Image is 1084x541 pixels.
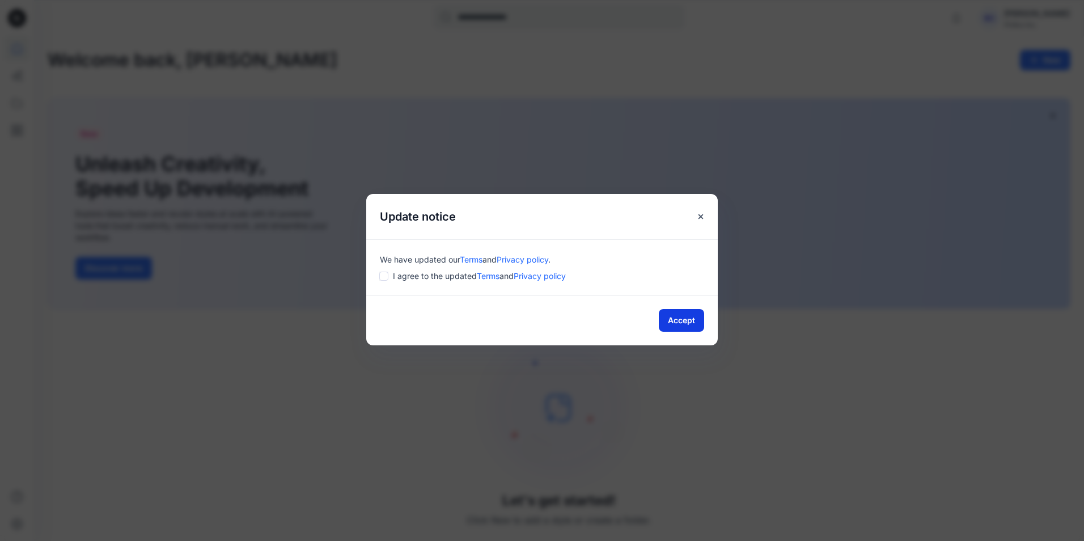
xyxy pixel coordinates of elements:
[393,270,566,282] span: I agree to the updated
[477,271,499,281] a: Terms
[659,309,704,332] button: Accept
[497,255,548,264] a: Privacy policy
[691,206,711,227] button: Close
[380,253,704,265] div: We have updated our .
[514,271,566,281] a: Privacy policy
[366,194,469,239] h5: Update notice
[482,255,497,264] span: and
[460,255,482,264] a: Terms
[499,271,514,281] span: and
